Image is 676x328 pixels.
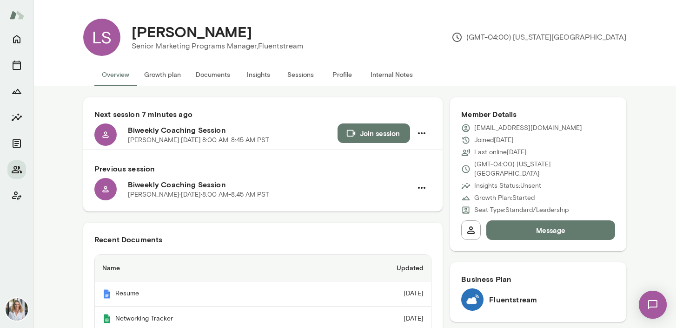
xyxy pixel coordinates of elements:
h6: Member Details [461,109,615,120]
p: Growth Plan: Started [474,193,535,203]
button: Internal Notes [363,63,420,86]
img: Mento [9,6,24,24]
p: (GMT-04:00) [US_STATE][GEOGRAPHIC_DATA] [474,160,615,178]
p: Last online [DATE] [474,148,527,157]
th: Name [95,255,321,281]
th: Resume [95,281,321,307]
h6: Fluentstream [489,294,537,305]
h4: [PERSON_NAME] [132,23,252,41]
h6: Biweekly Coaching Session [128,179,412,190]
p: Insights Status: Unsent [474,181,541,191]
p: [PERSON_NAME] · [DATE] · 8:00 AM-8:45 AM PST [128,190,269,199]
img: Mento [102,289,112,299]
h6: Previous session [94,163,431,174]
button: Growth plan [137,63,188,86]
button: Join session [338,123,410,143]
h6: Next session 7 minutes ago [94,109,431,120]
button: Members [7,160,26,179]
p: (GMT-04:00) [US_STATE][GEOGRAPHIC_DATA] [451,32,626,43]
button: Profile [321,63,363,86]
button: Insights [238,63,279,86]
p: [PERSON_NAME] · [DATE] · 8:00 AM-8:45 AM PST [128,136,269,145]
button: Message [486,220,615,240]
div: LS [83,19,120,56]
button: Documents [7,134,26,153]
button: Home [7,30,26,48]
td: [DATE] [321,281,431,307]
p: [EMAIL_ADDRESS][DOMAIN_NAME] [474,123,582,133]
p: Joined [DATE] [474,136,514,145]
h6: Recent Documents [94,234,431,245]
button: Sessions [7,56,26,75]
h6: Biweekly Coaching Session [128,124,338,136]
img: Jennifer Palazzo [6,298,28,321]
th: Updated [321,255,431,281]
button: Insights [7,108,26,127]
h6: Business Plan [461,273,615,285]
p: Senior Marketing Programs Manager, Fluentstream [132,41,303,52]
button: Overview [94,63,137,86]
p: Seat Type: Standard/Leadership [474,205,569,215]
button: Documents [188,63,238,86]
button: Growth Plan [7,82,26,101]
button: Client app [7,186,26,205]
button: Sessions [279,63,321,86]
img: Mento [102,314,112,323]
